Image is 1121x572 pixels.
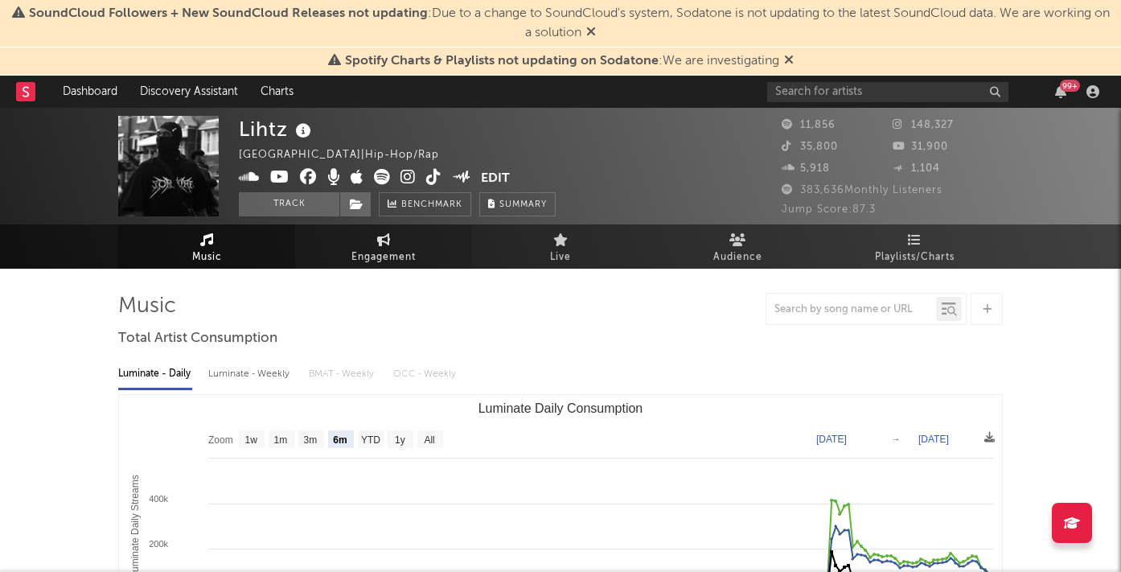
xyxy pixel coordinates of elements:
input: Search for artists [767,82,1008,102]
span: Benchmark [401,195,462,215]
a: Discovery Assistant [129,76,249,108]
div: [GEOGRAPHIC_DATA] | Hip-Hop/Rap [239,146,458,165]
a: Playlists/Charts [826,224,1003,269]
button: 99+ [1055,85,1066,98]
span: Jump Score: 87.3 [782,204,876,215]
text: 1w [245,434,258,446]
div: Luminate - Weekly [208,360,293,388]
text: [DATE] [816,434,847,445]
span: Engagement [351,248,416,267]
a: Music [118,224,295,269]
span: Playlists/Charts [875,248,955,267]
input: Search by song name or URL [766,303,936,316]
div: 99 + [1060,80,1080,92]
text: 200k [149,539,168,549]
span: Spotify Charts & Playlists not updating on Sodatone [345,55,659,68]
text: 1y [395,434,405,446]
a: Audience [649,224,826,269]
span: Total Artist Consumption [118,329,277,348]
span: 148,327 [893,120,954,130]
span: Live [550,248,571,267]
button: Track [239,192,339,216]
span: 1,104 [893,163,940,174]
div: Luminate - Daily [118,360,192,388]
span: Audience [713,248,762,267]
a: Benchmark [379,192,471,216]
text: 3m [304,434,318,446]
text: → [891,434,901,445]
span: 383,636 Monthly Listeners [782,185,942,195]
a: Live [472,224,649,269]
span: 31,900 [893,142,948,152]
span: : Due to a change to SoundCloud's system, Sodatone is not updating to the latest SoundCloud data.... [29,7,1110,39]
span: 11,856 [782,120,836,130]
span: 5,918 [782,163,830,174]
span: Summary [499,200,547,209]
button: Edit [481,169,510,189]
span: Music [192,248,222,267]
span: Dismiss [784,55,794,68]
span: : We are investigating [345,55,779,68]
text: All [424,434,434,446]
span: 35,800 [782,142,838,152]
text: [DATE] [918,434,949,445]
text: 400k [149,494,168,504]
text: 6m [333,434,347,446]
a: Engagement [295,224,472,269]
a: Charts [249,76,305,108]
span: Dismiss [586,27,596,39]
div: Lihtz [239,116,315,142]
span: SoundCloud Followers + New SoundCloud Releases not updating [29,7,428,20]
text: 1m [274,434,288,446]
text: Zoom [208,434,233,446]
text: YTD [361,434,380,446]
a: Dashboard [51,76,129,108]
button: Summary [479,192,556,216]
text: Luminate Daily Consumption [478,401,643,415]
